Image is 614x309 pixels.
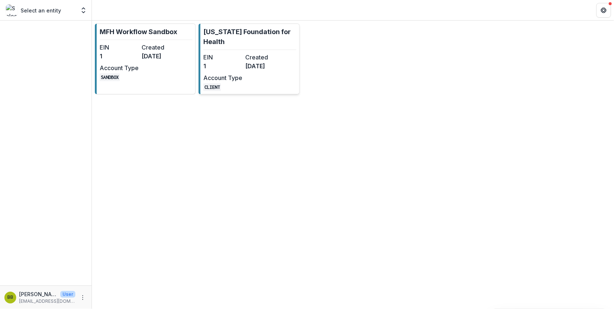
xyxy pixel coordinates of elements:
[142,52,181,61] dd: [DATE]
[142,43,181,52] dt: Created
[100,27,177,37] p: MFH Workflow Sandbox
[19,298,75,305] p: [EMAIL_ADDRESS][DOMAIN_NAME]
[21,7,61,14] p: Select an entity
[245,62,284,70] dd: [DATE]
[203,62,242,70] dd: 1
[78,3,89,18] button: Open entity switcher
[19,290,57,298] p: [PERSON_NAME]
[203,53,242,62] dt: EIN
[60,291,75,298] p: User
[100,63,139,72] dt: Account Type
[245,53,284,62] dt: Created
[78,293,87,302] button: More
[199,23,299,94] a: [US_STATE] Foundation for HealthEIN1Created[DATE]Account TypeCLIENT
[203,73,242,82] dt: Account Type
[203,83,221,91] code: CLIENT
[7,295,13,300] div: Brandy Boyer
[6,4,18,16] img: Select an entity
[203,27,296,47] p: [US_STATE] Foundation for Health
[100,73,120,81] code: SANDBOX
[100,43,139,52] dt: EIN
[95,23,196,94] a: MFH Workflow SandboxEIN1Created[DATE]Account TypeSANDBOX
[100,52,139,61] dd: 1
[596,3,611,18] button: Get Help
